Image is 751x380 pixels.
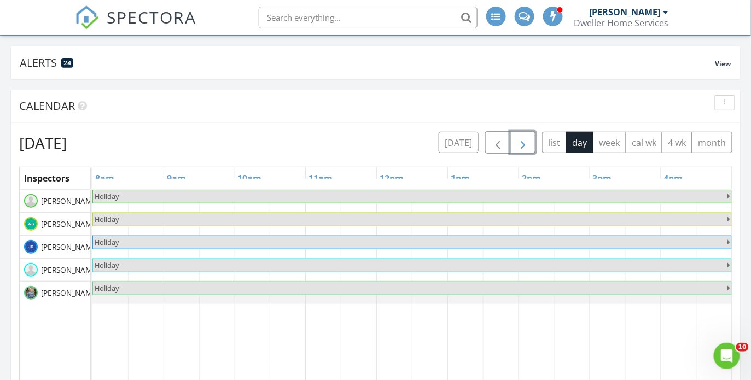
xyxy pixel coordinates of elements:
span: Inspectors [24,172,69,184]
button: Previous day [485,131,511,154]
img: 2.jpg [24,240,38,254]
a: SPECTORA [75,15,196,38]
span: View [715,59,731,68]
span: Holiday [95,214,119,224]
span: Holiday [95,260,119,270]
a: 11am [306,169,335,187]
a: 9am [164,169,189,187]
img: 1623190098283.jpeg [24,286,38,300]
a: 12pm [377,169,406,187]
img: default-user-f0147aede5fd5fa78ca7ade42f37bd4542148d508eef1c3d3ea960f66861d68b.jpg [24,263,38,277]
a: 2pm [519,169,544,187]
span: 10 [736,343,749,352]
div: Dweller Home Services [574,17,669,28]
button: month [692,132,732,153]
span: Holiday [95,283,119,293]
a: 4pm [661,169,686,187]
input: Search everything... [259,7,478,28]
span: [PERSON_NAME] [39,265,101,276]
span: Holiday [95,237,119,247]
div: [PERSON_NAME] [590,7,661,17]
img: 1.jpg [24,217,38,231]
button: Next day [510,131,536,154]
span: SPECTORA [107,5,196,28]
button: [DATE] [439,132,479,153]
img: default-user-f0147aede5fd5fa78ca7ade42f37bd4542148d508eef1c3d3ea960f66861d68b.jpg [24,194,38,208]
button: cal wk [626,132,663,153]
button: list [542,132,567,153]
iframe: Intercom live chat [714,343,740,369]
span: Holiday [95,191,119,201]
span: [PERSON_NAME] [39,219,101,230]
span: Calendar [19,98,75,113]
h2: [DATE] [19,132,67,154]
a: 1pm [448,169,473,187]
div: Alerts [20,55,715,70]
button: 4 wk [662,132,692,153]
img: The Best Home Inspection Software - Spectora [75,5,99,30]
span: [PERSON_NAME] [39,288,101,299]
span: 24 [63,59,71,67]
span: [PERSON_NAME] [39,196,101,207]
a: 10am [235,169,265,187]
span: [PERSON_NAME] [39,242,101,253]
button: day [566,132,593,153]
a: 3pm [590,169,615,187]
button: week [593,132,626,153]
a: 8am [92,169,117,187]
